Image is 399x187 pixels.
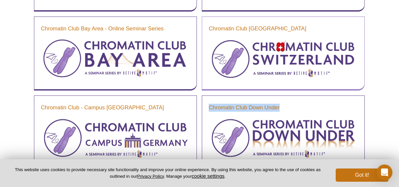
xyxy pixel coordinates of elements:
[336,168,388,182] button: Got it!
[209,38,358,81] img: Chromatin Club Switzerland Seminar Series
[41,25,164,33] a: Chromatin Club Bay Area - Online Seminar Series
[209,25,306,33] a: Chromatin Club [GEOGRAPHIC_DATA]
[209,104,280,112] a: Chromatin Club Down Under
[41,38,190,81] img: Chromatin Club Bay Area Seminar Series
[377,165,392,180] div: Open Intercom Messenger
[41,117,190,160] img: Chromatin Club - Campus Germany Seminar Series
[11,167,325,179] p: This website uses cookies to provide necessary site functionality and improve your online experie...
[192,173,224,179] button: cookie settings
[209,117,358,160] img: Chromatin Club Down Under Seminar Series
[137,174,164,179] a: Privacy Policy
[41,104,164,112] a: Chromatin Club - Campus [GEOGRAPHIC_DATA]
